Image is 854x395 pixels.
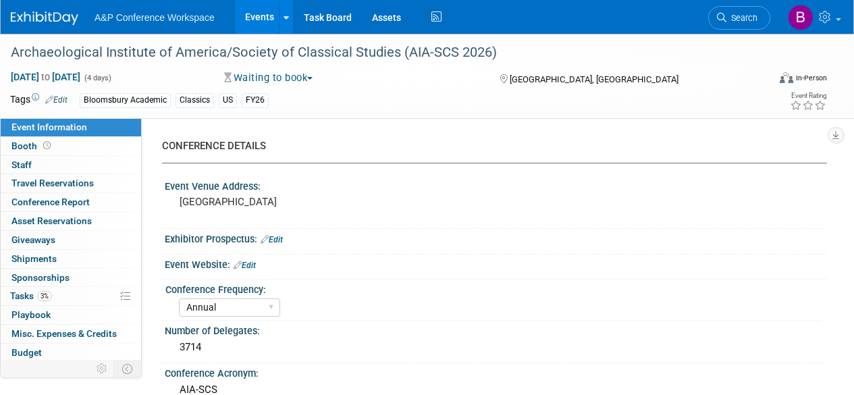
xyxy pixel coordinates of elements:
[11,159,32,170] span: Staff
[11,178,94,188] span: Travel Reservations
[790,93,826,99] div: Event Rating
[11,272,70,283] span: Sponsorships
[95,12,215,23] span: A&P Conference Workspace
[11,253,57,264] span: Shipments
[11,140,53,151] span: Booth
[90,360,114,377] td: Personalize Event Tab Strip
[795,73,827,83] div: In-Person
[10,71,81,83] span: [DATE] [DATE]
[11,122,87,132] span: Event Information
[114,360,142,377] td: Toggle Event Tabs
[10,290,52,301] span: Tasks
[41,140,53,151] span: Booth not reserved yet
[708,6,770,30] a: Search
[1,250,141,268] a: Shipments
[11,215,92,226] span: Asset Reservations
[45,95,68,105] a: Edit
[1,287,141,305] a: Tasks3%
[1,269,141,287] a: Sponsorships
[1,231,141,249] a: Giveaways
[234,261,256,270] a: Edit
[11,11,78,25] img: ExhibitDay
[726,13,757,23] span: Search
[788,5,813,30] img: Brenna Akerman
[1,306,141,324] a: Playbook
[83,74,111,82] span: (4 days)
[1,156,141,174] a: Staff
[1,174,141,192] a: Travel Reservations
[708,70,827,90] div: Event Format
[165,321,827,338] div: Number of Delegates:
[165,280,821,296] div: Conference Frequency:
[11,328,117,339] span: Misc. Expenses & Credits
[1,325,141,343] a: Misc. Expenses & Credits
[1,193,141,211] a: Conference Report
[11,309,51,320] span: Playbook
[11,347,42,358] span: Budget
[165,229,827,246] div: Exhibitor Prospectus:
[162,139,817,153] div: CONFERENCE DETAILS
[261,235,283,244] a: Edit
[165,176,827,193] div: Event Venue Address:
[37,291,52,301] span: 3%
[165,255,827,272] div: Event Website:
[1,118,141,136] a: Event Information
[176,93,214,107] div: Classics
[1,344,141,362] a: Budget
[219,93,237,107] div: US
[1,212,141,230] a: Asset Reservations
[11,196,90,207] span: Conference Report
[165,363,827,380] div: Conference Acronym:
[510,74,678,84] span: [GEOGRAPHIC_DATA], [GEOGRAPHIC_DATA]
[242,93,269,107] div: FY26
[6,41,757,65] div: Archaeological Institute of America/Society of Classical Studies (AIA-SCS 2026)
[39,72,52,82] span: to
[1,137,141,155] a: Booth
[219,71,318,85] button: Waiting to book
[180,196,426,208] pre: [GEOGRAPHIC_DATA]
[11,234,55,245] span: Giveaways
[175,337,817,358] div: 3714
[10,93,68,108] td: Tags
[780,72,793,83] img: Format-Inperson.png
[80,93,171,107] div: Bloomsbury Academic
